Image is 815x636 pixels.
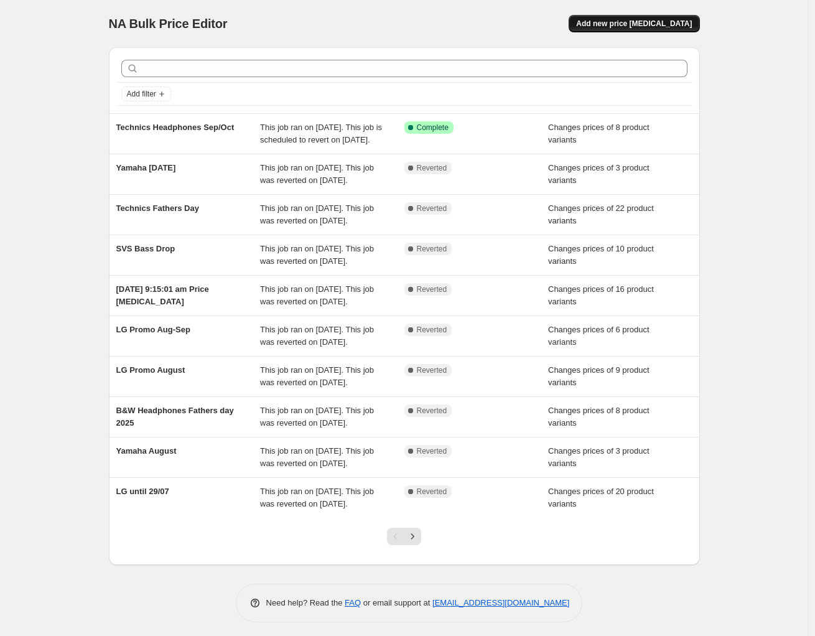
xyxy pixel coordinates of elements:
span: LG until 29/07 [116,487,169,496]
span: This job ran on [DATE]. This job was reverted on [DATE]. [260,487,374,508]
span: This job ran on [DATE]. This job was reverted on [DATE]. [260,325,374,347]
span: NA Bulk Price Editor [109,17,228,30]
span: Need help? Read the [266,598,345,607]
span: SVS Bass Drop [116,244,175,253]
span: [DATE] 9:15:01 am Price [MEDICAL_DATA] [116,284,209,306]
span: This job ran on [DATE]. This job was reverted on [DATE]. [260,163,374,185]
span: This job ran on [DATE]. This job was reverted on [DATE]. [260,244,374,266]
span: Reverted [417,487,447,497]
span: LG Promo August [116,365,185,375]
span: Changes prices of 8 product variants [548,406,650,428]
span: Reverted [417,203,447,213]
button: Add new price [MEDICAL_DATA] [569,15,699,32]
span: This job ran on [DATE]. This job is scheduled to revert on [DATE]. [260,123,382,144]
span: Changes prices of 20 product variants [548,487,654,508]
span: Reverted [417,365,447,375]
span: Yamaha [DATE] [116,163,176,172]
span: B&W Headphones Fathers day 2025 [116,406,234,428]
span: Changes prices of 3 product variants [548,446,650,468]
span: This job ran on [DATE]. This job was reverted on [DATE]. [260,365,374,387]
span: Technics Headphones Sep/Oct [116,123,235,132]
span: Add new price [MEDICAL_DATA] [576,19,692,29]
span: Technics Fathers Day [116,203,199,213]
span: Reverted [417,325,447,335]
span: Changes prices of 16 product variants [548,284,654,306]
span: Reverted [417,163,447,173]
span: Changes prices of 6 product variants [548,325,650,347]
a: [EMAIL_ADDRESS][DOMAIN_NAME] [432,598,569,607]
button: Add filter [121,87,171,101]
span: Yamaha August [116,446,177,456]
span: This job ran on [DATE]. This job was reverted on [DATE]. [260,446,374,468]
span: Changes prices of 10 product variants [548,244,654,266]
span: Reverted [417,406,447,416]
span: Reverted [417,446,447,456]
span: Reverted [417,284,447,294]
span: This job ran on [DATE]. This job was reverted on [DATE]. [260,284,374,306]
span: LG Promo Aug-Sep [116,325,190,334]
nav: Pagination [387,528,421,545]
span: This job ran on [DATE]. This job was reverted on [DATE]. [260,203,374,225]
span: Add filter [127,89,156,99]
a: FAQ [345,598,361,607]
span: Changes prices of 22 product variants [548,203,654,225]
span: Reverted [417,244,447,254]
span: Complete [417,123,449,133]
span: Changes prices of 8 product variants [548,123,650,144]
span: Changes prices of 9 product variants [548,365,650,387]
span: This job ran on [DATE]. This job was reverted on [DATE]. [260,406,374,428]
span: Changes prices of 3 product variants [548,163,650,185]
span: or email support at [361,598,432,607]
button: Next [404,528,421,545]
